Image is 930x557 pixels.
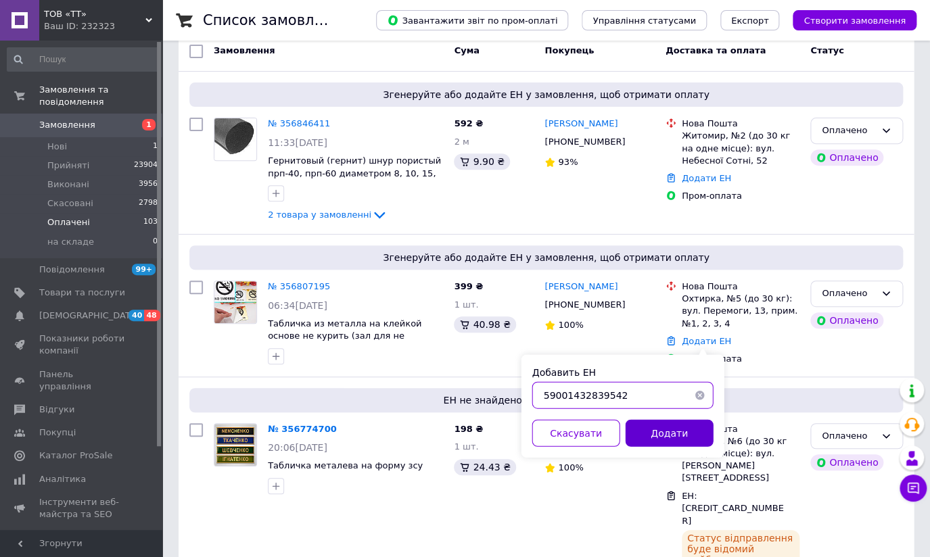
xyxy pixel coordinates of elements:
span: 1 шт. [454,299,478,310]
span: Замовлення [39,119,95,131]
a: Додати ЕН [682,336,731,346]
span: Інструменти веб-майстра та SEO [39,496,125,520]
div: Пром-оплата [682,353,799,365]
span: ТОВ «ТТ» [44,8,145,20]
span: 40 [129,310,144,321]
div: Нова Пошта [682,118,799,130]
span: 99+ [132,264,156,275]
span: Аналітика [39,473,86,485]
a: Створити замовлення [779,15,916,25]
span: Повідомлення [39,264,105,276]
span: Показники роботи компанії [39,333,125,357]
span: Статус [810,45,844,55]
span: [DEMOGRAPHIC_DATA] [39,310,139,322]
a: № 356774700 [268,424,337,434]
span: 1 шт. [454,441,478,452]
span: Доставка та оплата [666,45,766,55]
span: Покупці [39,427,76,439]
span: 100% [558,320,583,330]
span: 103 [143,216,158,228]
button: Очистить [686,381,713,408]
button: Створити замовлення [793,10,916,30]
a: Табличка из металла на клейкой основе не курить (зал для не курящих) на стол или стену - «No smok... [268,318,425,366]
span: ЕН: [CREDIT_CARD_NUMBER] [682,491,784,526]
span: 48 [144,310,160,321]
button: Скасувати [532,419,620,446]
span: Створити замовлення [804,16,906,26]
span: Оплачені [47,216,90,228]
div: Ваш ID: 232323 [44,20,162,32]
div: 9.90 ₴ [454,153,509,170]
a: [PERSON_NAME] [544,281,618,293]
div: Нова Пошта [682,281,799,293]
span: Товари та послуги [39,287,125,299]
div: Пром-оплата [682,190,799,202]
div: Коломия, №6 (до 30 кг на одне місце): вул. [PERSON_NAME][STREET_ADDRESS] [682,435,799,485]
span: Прийняті [47,160,89,172]
div: Оплачено [810,149,883,166]
a: [PERSON_NAME] [544,118,618,130]
span: Виконані [47,178,89,191]
a: Гернитовый (гернит) шнур пористый прп-40, прп-60 диаметром 8, 10, 15, 20, 25, 30, 40, 45, 50, 60,... [268,155,441,191]
a: Додати ЕН [682,173,731,183]
span: Нові [47,141,67,153]
a: Фото товару [214,281,257,324]
div: [PHONE_NUMBER] [542,296,628,314]
div: Житомир, №2 (до 30 кг на одне місце): вул. Небесної Сотні, 52 [682,130,799,167]
a: № 356846411 [268,118,330,128]
span: Завантажити звіт по пром-оплаті [387,14,557,26]
button: Завантажити звіт по пром-оплаті [376,10,568,30]
span: 93% [558,157,578,167]
span: 592 ₴ [454,118,483,128]
span: 20:06[DATE] [268,442,327,453]
h1: Список замовлень [203,12,340,28]
span: Замовлення та повідомлення [39,84,162,108]
button: Управління статусами [582,10,707,30]
div: Оплачено [810,312,883,329]
span: 2798 [139,197,158,210]
span: 3956 [139,178,158,191]
span: Експорт [731,16,769,26]
button: Експорт [720,10,780,30]
div: Охтирка, №5 (до 30 кг): вул. Перемоги, 13, прим. №1, 2, 3, 4 [682,293,799,330]
span: Каталог ProSale [39,450,112,462]
img: Фото товару [214,281,256,323]
span: на складе [47,236,94,248]
span: Скасовані [47,197,93,210]
span: 100% [558,462,583,473]
div: Оплачено [810,454,883,470]
a: Фото товару [214,423,257,466]
span: Покупець [544,45,594,55]
div: Оплачено [822,124,875,138]
span: Відгуки [39,404,74,416]
button: Додати [625,419,713,446]
span: 06:34[DATE] [268,300,327,311]
div: [PHONE_NUMBER] [542,133,628,151]
span: ЕН не знайдено, або вона була видалена [195,393,898,407]
span: 198 ₴ [454,424,483,434]
a: Фото товару [214,118,257,161]
div: Нова Пошта [682,423,799,435]
div: Оплачено [822,429,875,443]
span: Управління статусами [592,16,696,26]
div: 40.98 ₴ [454,316,515,333]
div: 24.43 ₴ [454,459,515,475]
a: Табличка металева на форму зсу [268,460,423,470]
span: Згенеруйте або додайте ЕН у замовлення, щоб отримати оплату [195,88,898,101]
label: Добавить ЕН [532,366,595,377]
button: Чат з покупцем [900,475,927,502]
span: 11:33[DATE] [268,137,327,148]
span: Замовлення [214,45,275,55]
a: 2 товара у замовленні [268,210,388,220]
img: Фото товару [214,424,256,466]
img: Фото товару [214,118,256,160]
span: 2 м [454,137,469,147]
span: 2 товара у замовленні [268,210,371,220]
span: 0 [153,236,158,248]
span: Панель управління [39,368,125,393]
span: 23904 [134,160,158,172]
span: 399 ₴ [454,281,483,291]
